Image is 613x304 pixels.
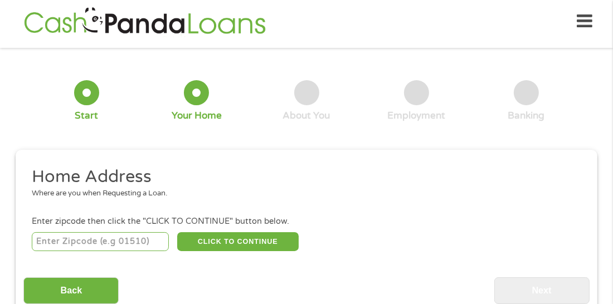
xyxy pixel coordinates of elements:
[32,188,573,199] div: Where are you when Requesting a Loan.
[387,110,445,122] div: Employment
[508,110,545,122] div: Banking
[177,232,299,251] button: CLICK TO CONTINUE
[32,232,169,251] input: Enter Zipcode (e.g 01510)
[283,110,330,122] div: About You
[32,166,573,188] h2: Home Address
[75,110,98,122] div: Start
[32,215,581,228] div: Enter zipcode then click the "CLICK TO CONTINUE" button below.
[172,110,222,122] div: Your Home
[21,6,269,37] img: GetLoanNow Logo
